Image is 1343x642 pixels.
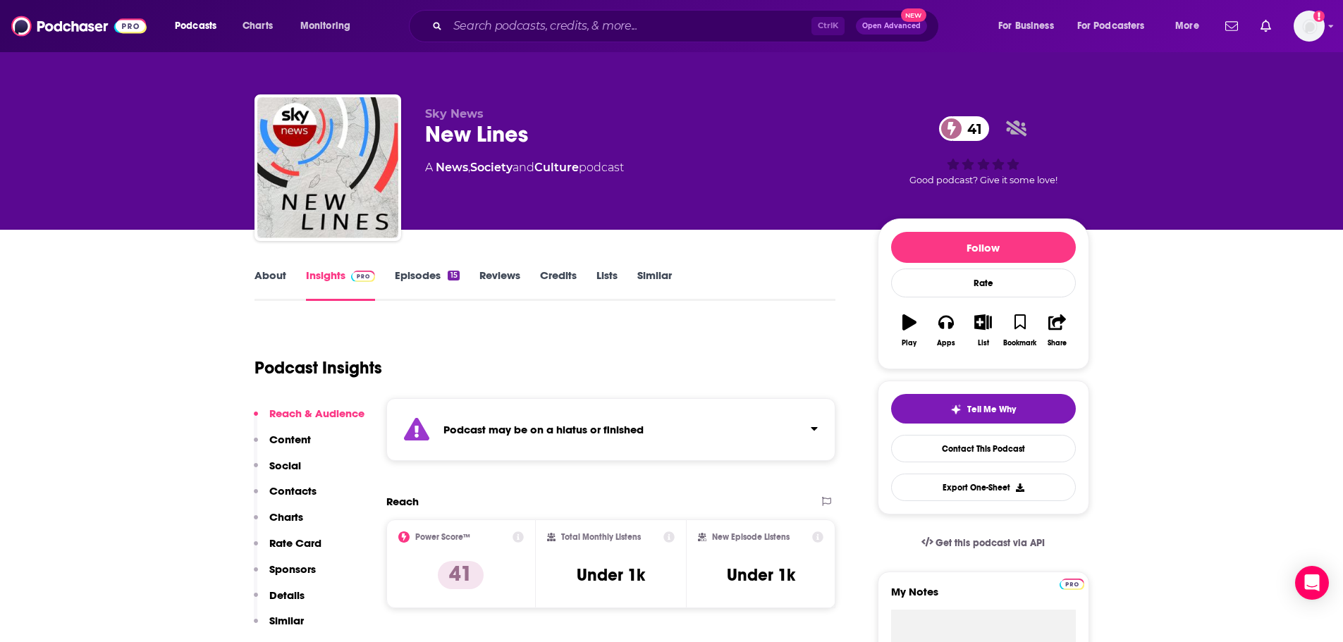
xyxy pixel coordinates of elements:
p: Details [269,588,305,602]
p: Content [269,433,311,446]
span: Ctrl K [811,17,845,35]
a: Show notifications dropdown [1220,14,1244,38]
a: Get this podcast via API [910,526,1057,560]
button: open menu [1068,15,1165,37]
button: Reach & Audience [254,407,364,433]
button: Details [254,588,305,615]
div: 15 [448,271,459,280]
button: open menu [165,15,235,37]
img: New Lines [257,97,398,238]
div: A podcast [425,159,624,176]
div: Open Intercom Messenger [1295,566,1329,600]
div: Apps [937,339,955,347]
a: Episodes15 [395,268,459,301]
span: Good podcast? Give it some love! [909,175,1057,185]
button: Play [891,305,928,356]
img: Podchaser Pro [351,271,376,282]
span: and [513,161,534,174]
img: tell me why sparkle [950,404,962,415]
p: Charts [269,510,303,524]
a: Show notifications dropdown [1255,14,1277,38]
a: News [436,161,468,174]
p: Rate Card [269,536,321,550]
p: Sponsors [269,562,316,576]
button: Contacts [254,484,317,510]
button: Rate Card [254,536,321,562]
button: List [964,305,1001,356]
button: tell me why sparkleTell Me Why [891,394,1076,424]
h2: Reach [386,495,419,508]
button: Sponsors [254,562,316,588]
div: Play [902,339,916,347]
section: Click to expand status details [386,398,836,461]
p: Reach & Audience [269,407,364,420]
button: Charts [254,510,303,536]
label: My Notes [891,585,1076,610]
span: 41 [953,116,989,141]
a: 41 [939,116,989,141]
h2: New Episode Listens [712,532,790,542]
span: Open Advanced [862,23,921,30]
button: Export One-Sheet [891,474,1076,501]
button: Share [1038,305,1075,356]
h1: Podcast Insights [255,357,382,378]
p: Social [269,459,301,472]
button: open menu [290,15,369,37]
a: Similar [637,268,672,301]
div: Search podcasts, credits, & more... [422,10,952,42]
h2: Total Monthly Listens [561,532,641,542]
div: Share [1048,339,1067,347]
button: Follow [891,232,1076,263]
p: 41 [438,561,484,589]
div: 41Good podcast? Give it some love! [878,107,1089,195]
a: Pro website [1060,576,1084,590]
a: Culture [534,161,579,174]
a: Reviews [479,268,520,301]
span: Sky News [425,107,484,121]
span: For Business [998,16,1054,36]
button: Social [254,459,301,485]
button: Open AdvancedNew [856,18,927,35]
button: open menu [988,15,1072,37]
a: Society [470,161,513,174]
div: List [978,339,989,347]
span: For Podcasters [1077,16,1145,36]
p: Similar [269,614,304,627]
a: About [255,268,286,301]
div: Rate [891,268,1076,297]
div: Bookmark [1003,339,1036,347]
span: Podcasts [175,16,216,36]
span: New [901,8,926,22]
span: Charts [243,16,273,36]
span: Tell Me Why [967,404,1016,415]
span: Logged in as psamuelson01 [1294,11,1325,42]
h3: Under 1k [727,564,795,586]
span: More [1175,16,1199,36]
input: Search podcasts, credits, & more... [448,15,811,37]
h2: Power Score™ [415,532,470,542]
button: Show profile menu [1294,11,1325,42]
p: Contacts [269,484,317,498]
h3: Under 1k [577,564,645,586]
img: Podchaser Pro [1060,579,1084,590]
img: User Profile [1294,11,1325,42]
button: Bookmark [1002,305,1038,356]
svg: Add a profile image [1313,11,1325,22]
button: Content [254,433,311,459]
span: Get this podcast via API [936,537,1045,549]
span: , [468,161,470,174]
a: Lists [596,268,618,301]
img: Podchaser - Follow, Share and Rate Podcasts [11,13,147,39]
strong: Podcast may be on a hiatus or finished [443,423,644,436]
a: Charts [233,15,281,37]
a: InsightsPodchaser Pro [306,268,376,301]
button: open menu [1165,15,1217,37]
a: Credits [540,268,577,301]
button: Apps [928,305,964,356]
span: Monitoring [300,16,350,36]
a: Contact This Podcast [891,435,1076,462]
button: Similar [254,614,304,640]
